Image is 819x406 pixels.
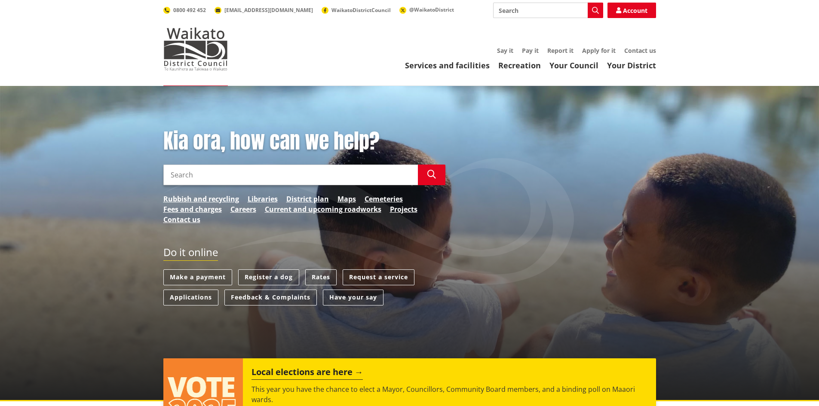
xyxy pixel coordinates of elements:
a: Make a payment [163,269,232,285]
a: WaikatoDistrictCouncil [322,6,391,14]
h2: Do it online [163,246,218,261]
a: Report it [547,46,574,55]
span: [EMAIL_ADDRESS][DOMAIN_NAME] [224,6,313,14]
a: Rates [305,269,337,285]
a: District plan [286,194,329,204]
span: @WaikatoDistrict [409,6,454,13]
img: Waikato District Council - Te Kaunihera aa Takiwaa o Waikato [163,27,228,70]
a: Rubbish and recycling [163,194,239,204]
a: [EMAIL_ADDRESS][DOMAIN_NAME] [215,6,313,14]
a: Pay it [522,46,539,55]
p: This year you have the chance to elect a Mayor, Councillors, Community Board members, and a bindi... [252,384,647,405]
input: Search input [493,3,603,18]
a: Your Council [549,60,598,70]
a: Services and facilities [405,60,490,70]
span: 0800 492 452 [173,6,206,14]
a: Projects [390,204,417,214]
a: Contact us [624,46,656,55]
a: Applications [163,290,218,305]
a: Contact us [163,214,200,225]
a: Cemeteries [365,194,403,204]
span: WaikatoDistrictCouncil [331,6,391,14]
a: Careers [230,204,256,214]
a: Current and upcoming roadworks [265,204,381,214]
a: 0800 492 452 [163,6,206,14]
a: Recreation [498,60,541,70]
h1: Kia ora, how can we help? [163,129,445,154]
a: Fees and charges [163,204,222,214]
a: Request a service [343,269,414,285]
a: Say it [497,46,513,55]
a: Maps [337,194,356,204]
a: @WaikatoDistrict [399,6,454,13]
a: Libraries [248,194,278,204]
h2: Local elections are here [252,367,363,380]
a: Have your say [323,290,383,305]
a: Feedback & Complaints [224,290,317,305]
a: Account [607,3,656,18]
a: Apply for it [582,46,616,55]
a: Register a dog [238,269,299,285]
input: Search input [163,165,418,185]
a: Your District [607,60,656,70]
